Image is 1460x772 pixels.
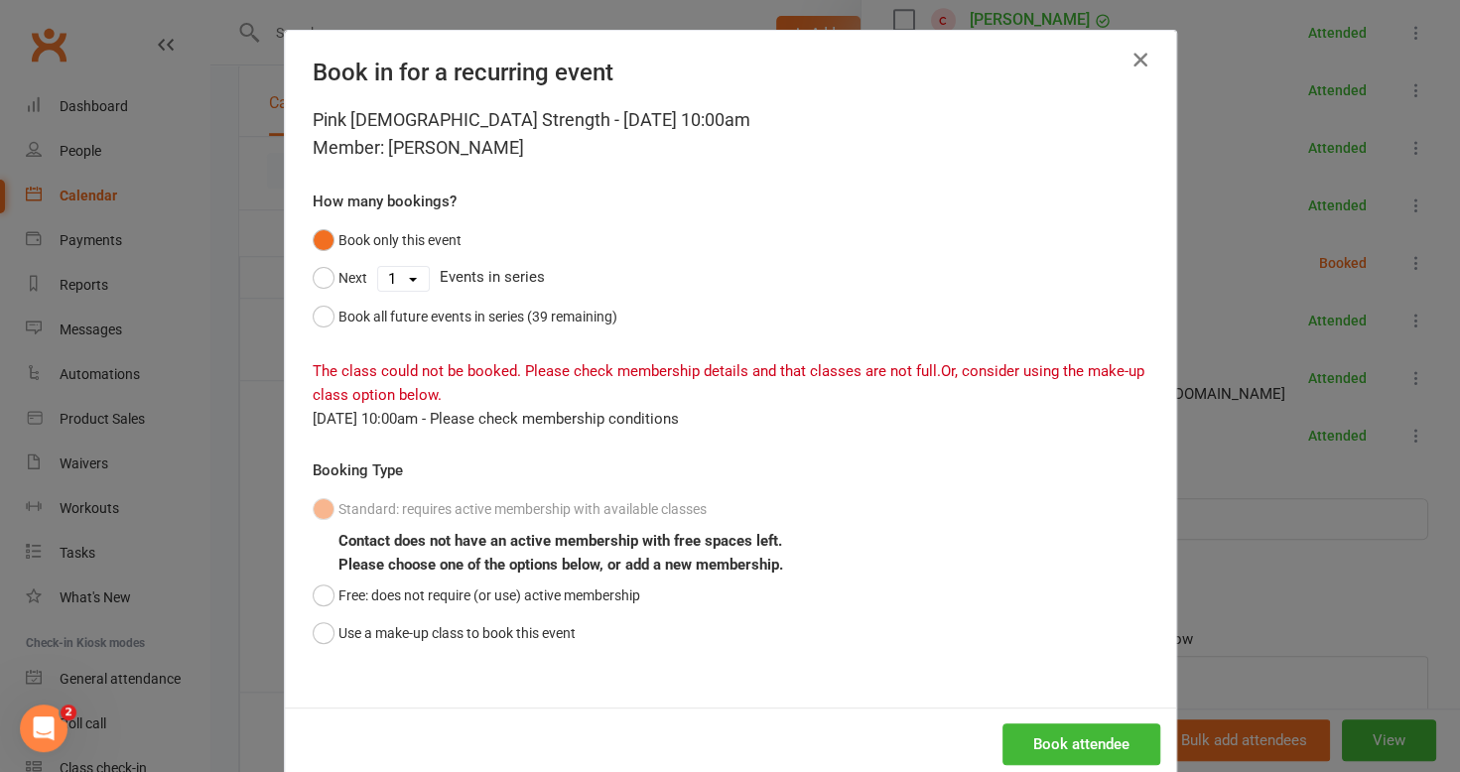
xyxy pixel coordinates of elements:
[313,221,462,259] button: Book only this event
[338,306,617,327] div: Book all future events in series (39 remaining)
[313,298,617,335] button: Book all future events in series (39 remaining)
[313,407,1148,431] div: [DATE] 10:00am - Please check membership conditions
[313,362,941,380] span: The class could not be booked. Please check membership details and that classes are not full.
[1002,723,1160,765] button: Book attendee
[313,577,640,614] button: Free: does not require (or use) active membership
[313,59,1148,86] h4: Book in for a recurring event
[313,259,1148,297] div: Events in series
[313,614,576,652] button: Use a make-up class to book this event
[313,190,457,213] label: How many bookings?
[313,259,367,297] button: Next
[61,705,76,720] span: 2
[338,556,783,574] b: Please choose one of the options below, or add a new membership.
[338,532,782,550] b: Contact does not have an active membership with free spaces left.
[313,458,403,482] label: Booking Type
[1125,44,1156,75] button: Close
[20,705,67,752] iframe: Intercom live chat
[313,106,1148,162] div: Pink [DEMOGRAPHIC_DATA] Strength - [DATE] 10:00am Member: [PERSON_NAME]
